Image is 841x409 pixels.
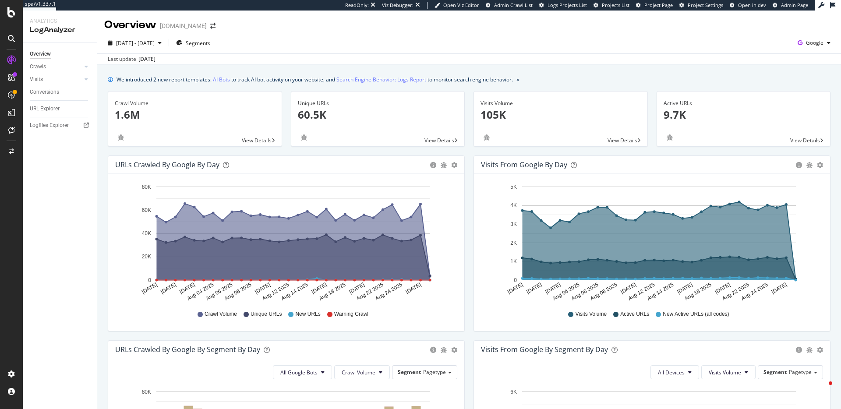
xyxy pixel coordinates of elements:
div: Viz Debugger: [382,2,413,9]
span: Crawl Volume [342,369,375,376]
div: LogAnalyzer [30,25,90,35]
div: Visits from Google By Segment By Day [481,345,608,354]
a: Overview [30,49,91,59]
button: Segments [173,36,214,50]
text: 80K [142,389,151,395]
span: Segments [186,39,210,47]
div: circle-info [430,347,436,353]
p: 60.5K [298,107,458,122]
div: Unique URLs [298,99,458,107]
span: View Details [608,137,637,144]
a: Open Viz Editor [435,2,479,9]
span: Segment [398,368,421,376]
text: 20K [142,254,151,260]
a: Search Engine Behavior: Logs Report [336,75,426,84]
span: Google [806,39,823,46]
text: [DATE] [311,282,328,295]
div: Crawls [30,62,46,71]
text: Aug 18 2025 [684,282,713,302]
div: ReadOnly: [345,2,369,9]
div: [DATE] [138,55,155,63]
text: [DATE] [770,282,788,295]
span: Segment [763,368,787,376]
span: Unique URLs [251,310,282,318]
div: Logfiles Explorer [30,121,69,130]
p: 105K [481,107,641,122]
div: [DOMAIN_NAME] [160,21,207,30]
span: Project Page [644,2,673,8]
text: Aug 14 2025 [646,282,675,302]
div: bug [441,347,447,353]
div: bug [806,162,813,168]
button: [DATE] - [DATE] [104,36,165,50]
text: 4K [510,203,517,209]
span: Active URLs [620,310,649,318]
div: info banner [108,75,830,84]
span: Project Settings [688,2,723,8]
text: [DATE] [405,282,422,295]
div: Overview [30,49,51,59]
text: 3K [510,221,517,227]
button: All Google Bots [273,365,332,379]
a: Open in dev [730,2,766,9]
div: circle-info [796,347,802,353]
iframe: Intercom live chat [811,379,832,400]
span: View Details [424,137,454,144]
span: View Details [242,137,272,144]
div: bug [298,134,310,141]
text: Aug 04 2025 [551,282,580,302]
text: Aug 18 2025 [318,282,347,302]
button: Crawl Volume [334,365,390,379]
div: bug [115,134,127,141]
div: bug [664,134,676,141]
div: gear [451,347,457,353]
div: Visits [30,75,43,84]
text: [DATE] [620,282,637,295]
div: bug [806,347,813,353]
div: URLs Crawled by Google By Segment By Day [115,345,260,354]
div: Active URLs [664,99,824,107]
div: We introduced 2 new report templates: to track AI bot activity on your website, and to monitor se... [117,75,513,84]
a: Admin Page [773,2,808,9]
span: Pagetype [789,368,812,376]
div: gear [817,347,823,353]
text: Aug 24 2025 [740,282,769,302]
text: 5K [510,184,517,190]
text: [DATE] [348,282,366,295]
span: Pagetype [423,368,446,376]
div: arrow-right-arrow-left [210,23,216,29]
span: All Devices [658,369,685,376]
a: Admin Crawl List [486,2,533,9]
div: URLs Crawled by Google by day [115,160,219,169]
div: Analytics [30,18,90,25]
text: Aug 12 2025 [627,282,656,302]
text: Aug 08 2025 [223,282,252,302]
span: [DATE] - [DATE] [116,39,155,47]
text: Aug 24 2025 [375,282,403,302]
text: [DATE] [714,282,731,295]
text: Aug 08 2025 [589,282,618,302]
div: circle-info [430,162,436,168]
div: Visits Volume [481,99,641,107]
span: Projects List [602,2,629,8]
a: Logfiles Explorer [30,121,91,130]
a: Logs Projects List [539,2,587,9]
text: [DATE] [254,282,272,295]
text: 80K [142,184,151,190]
div: bug [481,134,493,141]
a: Crawls [30,62,82,71]
text: Aug 12 2025 [261,282,290,302]
div: gear [451,162,457,168]
text: 60K [142,207,151,213]
text: 6K [510,389,517,395]
text: [DATE] [525,282,543,295]
text: [DATE] [676,282,694,295]
div: Crawl Volume [115,99,275,107]
div: Last update [108,55,155,63]
svg: A chart. [115,180,457,302]
text: [DATE] [544,282,562,295]
div: Conversions [30,88,59,97]
div: Visits from Google by day [481,160,567,169]
button: Visits Volume [701,365,756,379]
